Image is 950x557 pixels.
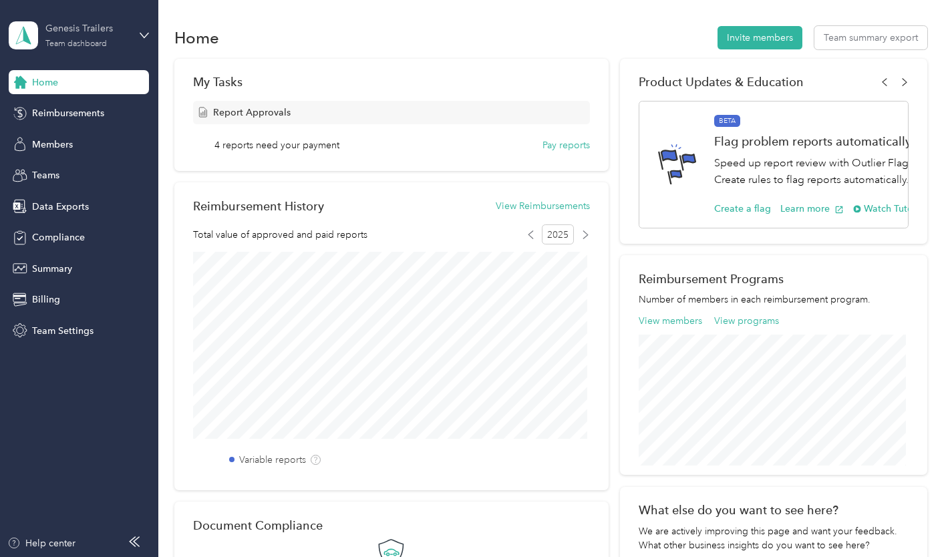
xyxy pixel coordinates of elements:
h1: Home [174,31,219,45]
button: Create a flag [714,202,771,216]
div: Genesis Trailers [45,21,129,35]
span: Data Exports [32,200,89,214]
button: View Reimbursements [496,199,590,213]
iframe: Everlance-gr Chat Button Frame [875,482,950,557]
p: Speed up report review with Outlier Flags. Create rules to flag reports automatically. [714,155,927,188]
span: Teams [32,168,59,182]
span: Product Updates & Education [639,75,804,89]
span: Total value of approved and paid reports [193,228,367,242]
span: 4 reports need your payment [214,138,339,152]
h2: Reimbursement Programs [639,272,908,286]
div: What else do you want to see here? [639,503,908,517]
span: BETA [714,115,740,127]
button: Pay reports [542,138,590,152]
span: Team Settings [32,324,94,338]
h2: Document Compliance [193,518,323,532]
div: We are actively improving this page and want your feedback. What other business insights do you w... [639,524,908,552]
button: Team summary export [814,26,927,49]
button: Help center [7,536,75,550]
h2: Reimbursement History [193,199,324,213]
button: View members [639,314,702,328]
div: My Tasks [193,75,590,89]
p: Number of members in each reimbursement program. [639,293,908,307]
span: Home [32,75,58,89]
span: 2025 [542,224,574,244]
button: Watch Tutorial [853,202,927,216]
span: Summary [32,262,72,276]
button: Learn more [780,202,844,216]
span: Members [32,138,73,152]
span: Compliance [32,230,85,244]
span: Reimbursements [32,106,104,120]
h1: Flag problem reports automatically [714,134,927,148]
button: View programs [714,314,779,328]
span: Report Approvals [213,106,291,120]
label: Variable reports [239,453,306,467]
span: Billing [32,293,60,307]
button: Invite members [718,26,802,49]
div: Team dashboard [45,40,107,48]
